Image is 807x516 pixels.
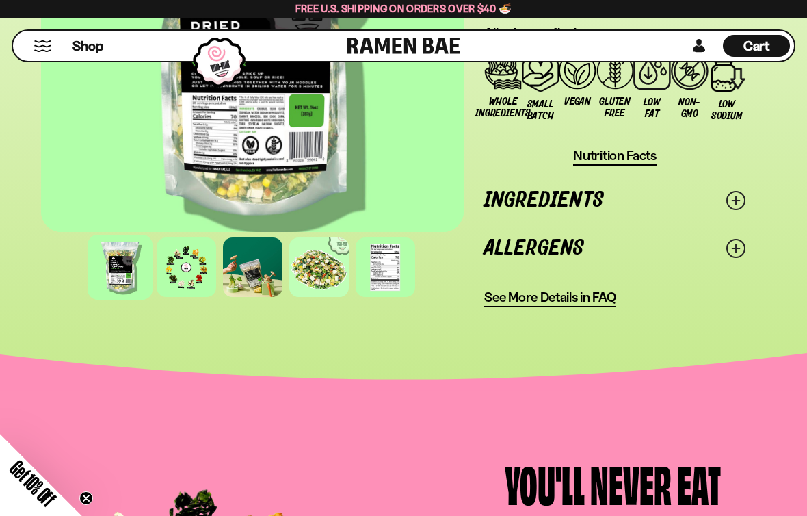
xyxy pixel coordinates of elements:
button: Close teaser [79,491,93,505]
a: Allergens [484,224,745,272]
span: Free U.S. Shipping on Orders over $40 🍜 [295,2,512,15]
div: Cart [723,31,790,61]
span: Gluten Free [599,96,631,119]
span: Whole Ingredients [475,96,530,119]
div: Eat [677,458,721,509]
span: Low Fat [640,96,664,120]
a: Ingredients [484,177,745,224]
a: Shop [72,35,103,57]
span: Nutrition Facts [573,147,657,164]
span: See More Details in FAQ [484,289,616,306]
span: Vegan [564,96,591,107]
button: Nutrition Facts [573,147,657,166]
span: Low Sodium [711,99,743,122]
a: See More Details in FAQ [484,289,616,307]
span: Shop [72,37,103,55]
span: Cart [743,38,770,54]
div: Never [590,458,672,509]
span: Get 10% Off [6,456,59,510]
span: Non-GMO [678,96,702,120]
div: You'll [505,458,585,509]
span: Small Batch [527,99,554,122]
button: Mobile Menu Trigger [34,40,52,52]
